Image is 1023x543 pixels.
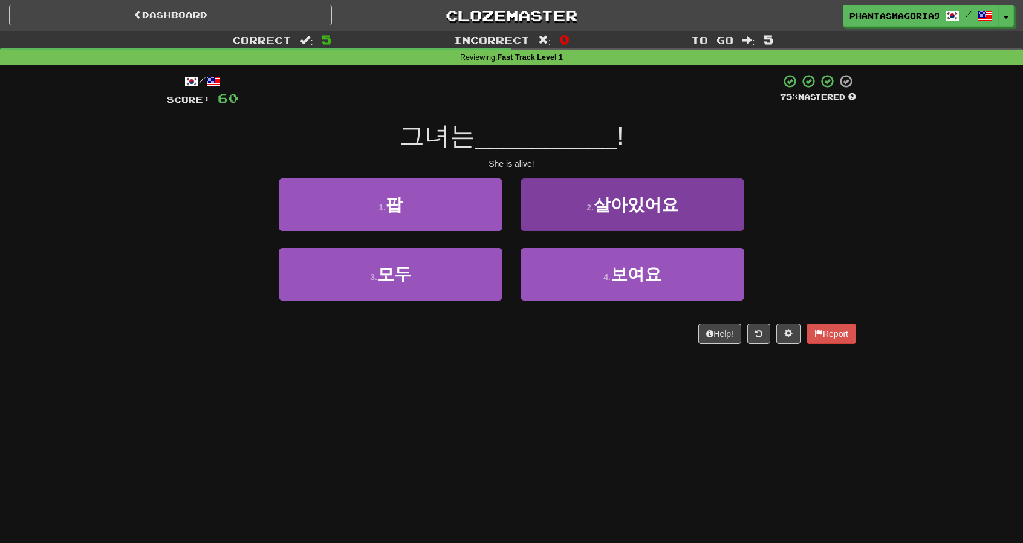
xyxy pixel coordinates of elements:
span: 5 [322,32,332,47]
a: Dashboard [9,5,332,25]
strong: Fast Track Level 1 [498,53,563,62]
span: 그녀는 [399,122,475,150]
span: / [966,10,972,18]
button: Help! [698,324,741,344]
span: Phantasmagoria92 [849,10,939,21]
span: ! [617,122,624,150]
span: 살아있어요 [594,195,678,214]
span: 5 [764,32,774,47]
a: Phantasmagoria92 / [843,5,999,27]
span: Correct [232,34,291,46]
button: 1.팝 [279,178,502,231]
button: 4.보여요 [521,248,744,301]
span: 모두 [377,265,411,284]
span: 팝 [386,195,403,214]
small: 1 . [378,203,386,212]
span: To go [691,34,733,46]
span: : [300,35,313,45]
div: Mastered [780,92,856,103]
span: 75 % [780,92,798,102]
span: 0 [559,32,570,47]
span: 60 [218,90,238,105]
button: 3.모두 [279,248,502,301]
button: Round history (alt+y) [747,324,770,344]
span: Score: [167,94,210,105]
a: Clozemaster [350,5,673,26]
small: 3 . [370,272,377,282]
span: Incorrect [453,34,530,46]
span: : [742,35,755,45]
div: / [167,74,238,89]
button: Report [807,324,856,344]
small: 2 . [586,203,594,212]
button: 2.살아있어요 [521,178,744,231]
span: __________ [475,122,617,150]
span: : [538,35,551,45]
span: 보여요 [611,265,661,284]
div: She is alive! [167,158,856,170]
small: 4 . [603,272,611,282]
